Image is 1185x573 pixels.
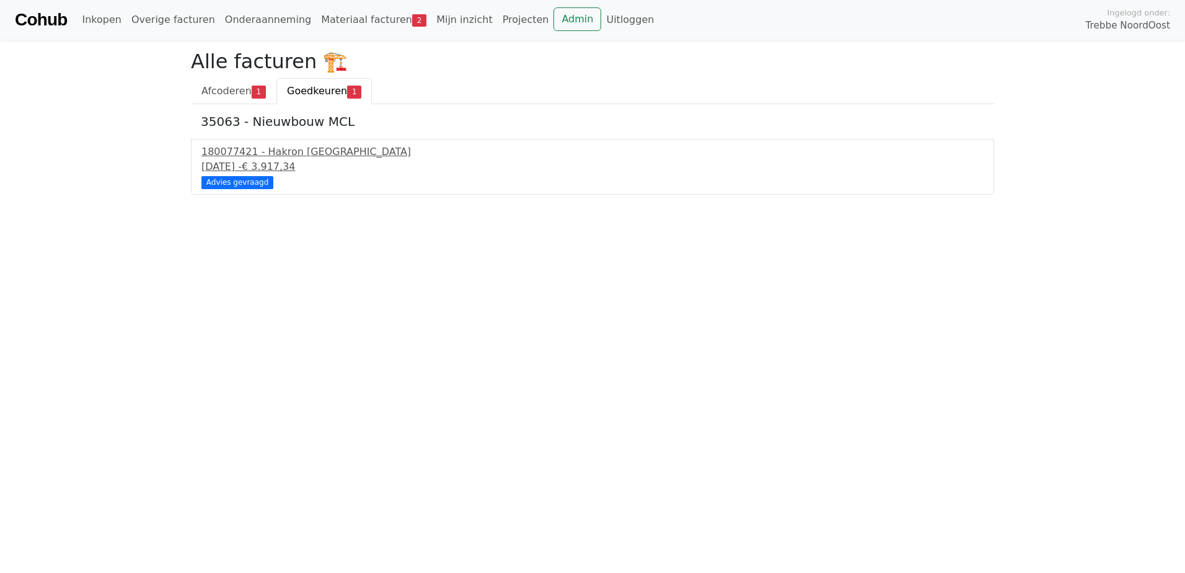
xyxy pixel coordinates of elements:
[191,50,994,73] h2: Alle facturen 🏗️
[201,144,984,187] a: 180077421 - Hakron [GEOGRAPHIC_DATA][DATE] -€ 3.917,34 Advies gevraagd
[347,86,361,98] span: 1
[252,86,266,98] span: 1
[431,7,498,32] a: Mijn inzicht
[498,7,554,32] a: Projecten
[201,159,984,174] div: [DATE] -
[242,161,296,172] span: € 3.917,34
[553,7,601,31] a: Admin
[201,176,273,189] div: Advies gevraagd
[201,114,984,129] h5: 35063 - Nieuwbouw MCL
[77,7,126,32] a: Inkopen
[1107,7,1170,19] span: Ingelogd onder:
[220,7,316,32] a: Onderaanneming
[276,78,372,104] a: Goedkeuren1
[15,5,67,35] a: Cohub
[201,85,252,97] span: Afcoderen
[126,7,220,32] a: Overige facturen
[1086,19,1170,33] span: Trebbe NoordOost
[201,144,984,159] div: 180077421 - Hakron [GEOGRAPHIC_DATA]
[287,85,347,97] span: Goedkeuren
[601,7,659,32] a: Uitloggen
[191,78,276,104] a: Afcoderen1
[316,7,431,32] a: Materiaal facturen2
[412,14,426,27] span: 2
